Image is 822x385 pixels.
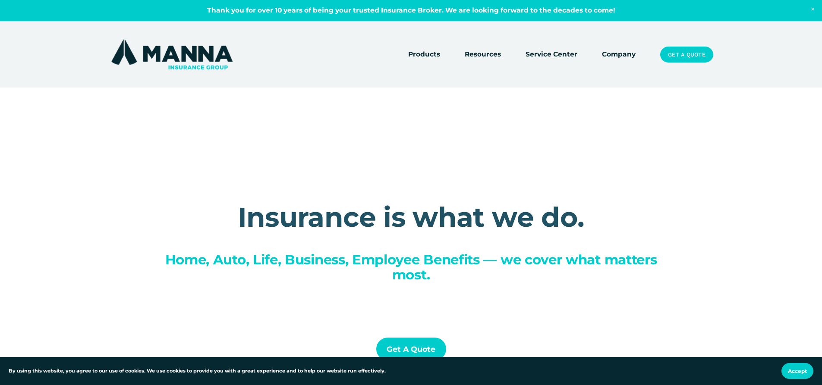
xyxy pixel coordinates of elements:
[465,49,501,61] a: folder dropdown
[408,49,440,60] span: Products
[465,49,501,60] span: Resources
[788,368,807,374] span: Accept
[165,251,661,283] span: Home, Auto, Life, Business, Employee Benefits — we cover what matters most.
[602,49,636,61] a: Company
[238,200,585,234] strong: Insurance is what we do.
[376,338,446,360] a: Get a Quote
[781,363,813,379] button: Accept
[109,38,235,71] img: Manna Insurance Group
[408,49,440,61] a: folder dropdown
[526,49,577,61] a: Service Center
[660,47,713,63] a: Get a Quote
[9,367,386,375] p: By using this website, you agree to our use of cookies. We use cookies to provide you with a grea...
